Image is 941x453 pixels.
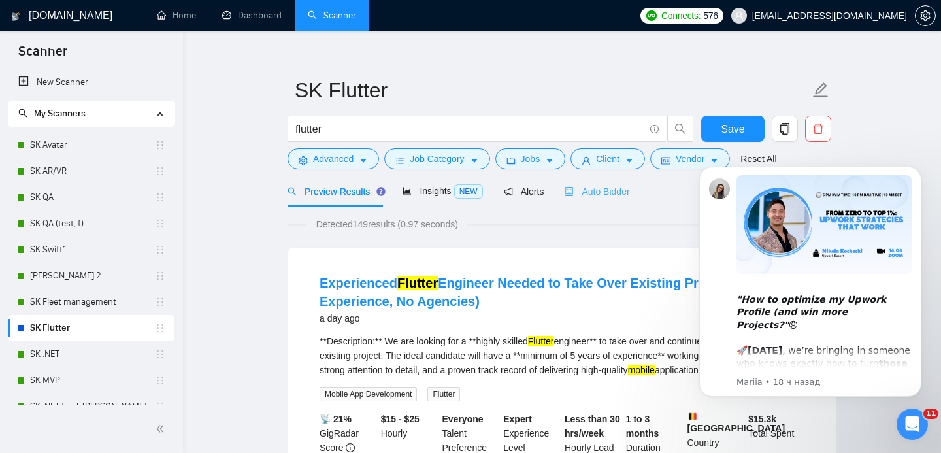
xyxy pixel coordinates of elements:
[222,10,282,21] a: dashboardDashboard
[307,217,467,231] span: Detected 149 results (0.97 seconds)
[748,414,776,424] b: $ 15.3k
[521,152,540,166] span: Jobs
[565,186,629,197] span: Auto Bidder
[18,108,86,119] span: My Scanners
[375,186,387,197] div: Tooltip anchor
[299,156,308,165] span: setting
[8,69,174,95] li: New Scanner
[320,334,804,377] div: **Description:** We are looking for a **highly skilled engineer** to take over and continue on an...
[295,121,644,137] input: Search Freelance Jobs...
[8,237,174,263] li: SK Swift1
[806,123,831,135] span: delete
[359,156,368,165] span: caret-down
[442,414,484,424] b: Everyone
[30,210,155,237] a: SK QA (test, f)
[308,10,356,21] a: searchScanner
[11,6,20,27] img: logo
[288,187,297,196] span: search
[30,132,155,158] a: SK Avatar
[772,123,797,135] span: copy
[667,116,693,142] button: search
[30,237,155,263] a: SK Swift1
[381,414,420,424] b: $15 - $25
[506,156,516,165] span: folder
[30,341,155,367] a: SK .NET
[410,152,464,166] span: Job Category
[528,336,554,346] mark: Flutter
[155,166,165,176] span: holder
[650,125,659,133] span: info-circle
[34,108,86,119] span: My Scanners
[155,218,165,229] span: holder
[155,244,165,255] span: holder
[503,414,532,424] b: Expert
[668,123,693,135] span: search
[565,187,574,196] span: robot
[916,10,935,21] span: setting
[155,323,165,333] span: holder
[628,365,655,375] mark: mobile
[8,184,174,210] li: SK QA
[155,271,165,281] span: holder
[8,132,174,158] li: SK Avatar
[313,152,354,166] span: Advanced
[157,10,196,21] a: homeHome
[8,158,174,184] li: SK AR/VR
[403,186,482,196] span: Insights
[8,42,78,69] span: Scanner
[30,394,155,420] a: SK .NET for T-[PERSON_NAME]
[320,414,352,424] b: 📡 21%
[703,8,718,23] span: 576
[646,10,657,21] img: upwork-logo.png
[596,152,619,166] span: Client
[30,315,155,341] a: SK Flutter
[18,109,27,118] span: search
[570,148,645,169] button: userClientcaret-down
[805,116,831,142] button: delete
[661,156,670,165] span: idcard
[8,341,174,367] li: SK .NET
[320,276,790,309] a: ExperiencedFlutterEngineer Needed to Take Over Existing Project (5+ Years Experience, No Agencies)
[687,412,785,433] b: [GEOGRAPHIC_DATA]
[626,414,659,439] b: 1 to 3 months
[30,158,155,184] a: SK AR/VR
[155,192,165,203] span: holder
[288,148,379,169] button: settingAdvancedcaret-down
[320,310,804,326] div: a day ago
[18,69,164,95] a: New Scanner
[650,148,730,169] button: idcardVendorcaret-down
[545,156,554,165] span: caret-down
[701,116,765,142] button: Save
[8,210,174,237] li: SK QA (test, f)
[155,297,165,307] span: holder
[30,263,155,289] a: [PERSON_NAME] 2
[403,186,412,195] span: area-chart
[346,443,355,452] span: info-circle
[772,116,798,142] button: copy
[8,367,174,394] li: SK MVP
[565,414,620,439] b: Less than 30 hrs/week
[915,10,936,21] a: setting
[155,375,165,386] span: holder
[395,156,404,165] span: bars
[661,8,701,23] span: Connects:
[625,156,634,165] span: caret-down
[923,409,938,419] span: 11
[156,422,169,435] span: double-left
[8,263,174,289] li: SK Swift 2
[8,315,174,341] li: SK Flutter
[735,11,744,20] span: user
[397,276,438,290] mark: Flutter
[384,148,489,169] button: barsJob Categorycaret-down
[454,184,483,199] span: NEW
[812,82,829,99] span: edit
[676,152,704,166] span: Vendor
[155,349,165,360] span: holder
[470,156,479,165] span: caret-down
